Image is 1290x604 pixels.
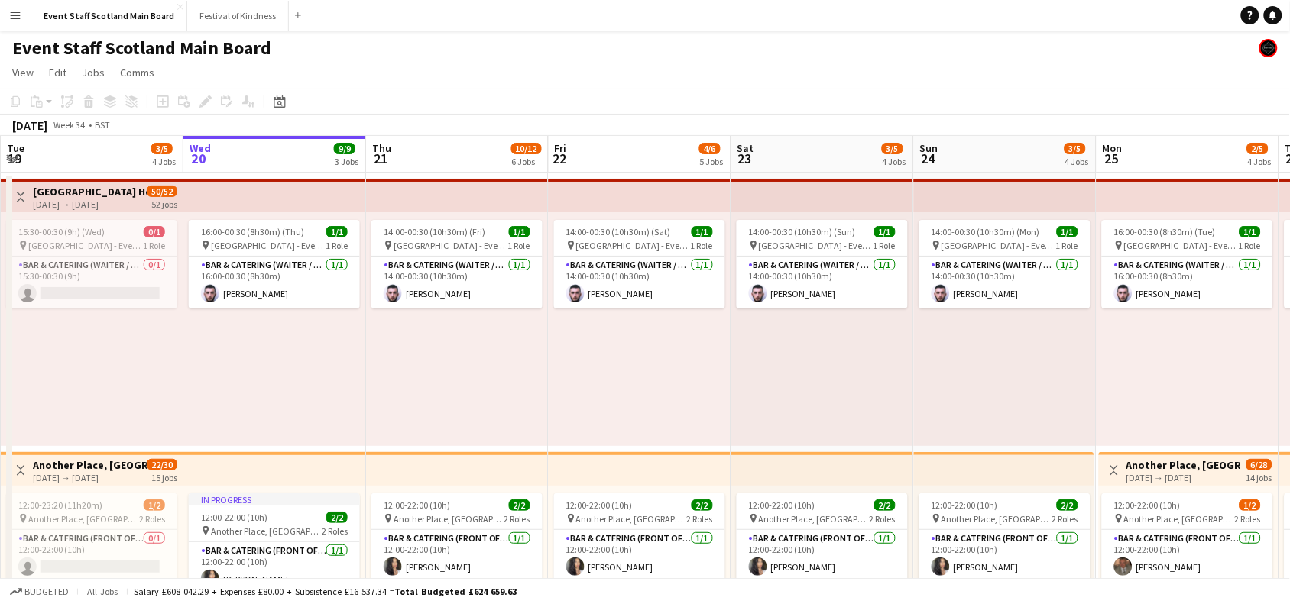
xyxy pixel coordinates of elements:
span: 15:30-00:30 (9h) (Wed) [18,226,105,237]
a: Edit [43,63,73,82]
a: Comms [114,63,160,82]
span: View [12,66,34,79]
span: 3/5 [151,143,173,154]
app-card-role: Bar & Catering (Waiter / waitress)1/116:00-00:30 (8h30m)[PERSON_NAME] [189,257,360,308]
app-card-role: Bar & Catering (Front of House)1/112:00-22:00 (10h)[PERSON_NAME] [554,530,725,582]
div: 14:00-00:30 (10h30m) (Mon)1/1 [GEOGRAPHIC_DATA] - Event/FOH Staff1 RoleBar & Catering (Waiter / w... [919,220,1091,308]
span: 2/2 [509,499,530,511]
span: 50/52 [147,186,177,197]
span: 12:00-22:00 (10h) [1114,499,1181,511]
div: [DATE] [12,118,47,133]
a: View [6,63,40,82]
span: 1/1 [874,226,896,237]
app-card-role: Bar & Catering (Front of House)1/112:00-22:00 (10h)[PERSON_NAME] [1102,530,1273,582]
div: 4 Jobs [883,156,906,167]
span: Another Place, [GEOGRAPHIC_DATA] & Links [1124,513,1235,525]
button: Event Staff Scotland Main Board [31,1,187,31]
span: 9/9 [334,143,355,154]
span: 21 [370,150,391,167]
span: [GEOGRAPHIC_DATA] - Event/FOH Staff [942,240,1056,251]
div: 14:00-00:30 (10h30m) (Sun)1/1 [GEOGRAPHIC_DATA] - Event/FOH Staff1 RoleBar & Catering (Waiter / w... [737,220,908,308]
span: 1 Role [874,240,896,251]
span: 0/1 [144,226,165,237]
h3: [GEOGRAPHIC_DATA] Hotel - Service Staff [33,185,147,199]
span: 1/2 [144,499,165,511]
span: 2/2 [1057,499,1078,511]
span: Budgeted [24,586,69,597]
span: 22 [553,150,567,167]
span: Sat [737,141,754,155]
span: 1 Role [1239,240,1261,251]
span: 3/5 [882,143,903,154]
a: Jobs [76,63,111,82]
span: 2/2 [326,512,348,523]
span: 3/5 [1065,143,1086,154]
span: 12:00-22:00 (10h) [201,512,267,523]
span: 16:00-00:30 (8h30m) (Tue) [1114,226,1216,237]
app-card-role: Bar & Catering (Waiter / waitress)1/114:00-00:30 (10h30m)[PERSON_NAME] [737,257,908,308]
span: Another Place, [GEOGRAPHIC_DATA] & Links [759,513,870,525]
app-job-card: 16:00-00:30 (8h30m) (Thu)1/1 [GEOGRAPHIC_DATA] - Event/FOH Staff1 RoleBar & Catering (Waiter / wa... [189,220,360,308]
span: Week 34 [50,119,89,131]
span: [GEOGRAPHIC_DATA] - Event/FOH Staff [759,240,874,251]
span: Another Place, [GEOGRAPHIC_DATA] & Links [942,513,1052,525]
span: 1/1 [326,226,348,237]
app-job-card: 15:30-00:30 (9h) (Wed)0/1 [GEOGRAPHIC_DATA] - Event/FOH Staff1 RoleBar & Catering (Waiter / waitr... [6,220,177,308]
span: 2 Roles [139,513,165,525]
span: 12:00-22:00 (10h) [384,499,450,511]
span: [GEOGRAPHIC_DATA] - Event/FOH Staff [1124,240,1239,251]
app-card-role: Bar & Catering (Waiter / waitress)1/116:00-00:30 (8h30m)[PERSON_NAME] [1102,257,1273,308]
app-card-role: Bar & Catering (Front of House)1/112:00-22:00 (10h)[PERSON_NAME] [737,530,908,582]
div: 52 jobs [151,197,177,210]
span: 12:00-22:00 (10h) [932,499,998,511]
span: 14:00-00:30 (10h30m) (Sat) [566,226,671,237]
div: 5 Jobs [700,156,724,167]
span: 4/6 [699,143,721,154]
span: 2/2 [874,499,896,511]
span: 25 [1100,150,1123,167]
span: 2 Roles [1235,513,1261,525]
div: 4 Jobs [1248,156,1272,167]
span: 12:00-23:20 (11h20m) [18,499,102,511]
span: 2/5 [1247,143,1269,154]
span: Mon [1103,141,1123,155]
app-job-card: 14:00-00:30 (10h30m) (Fri)1/1 [GEOGRAPHIC_DATA] - Event/FOH Staff1 RoleBar & Catering (Waiter / w... [371,220,543,308]
span: 24 [918,150,938,167]
div: 3 Jobs [335,156,358,167]
span: 14:00-00:30 (10h30m) (Sun) [749,226,856,237]
app-card-role: Bar & Catering (Front of House)1/112:00-22:00 (10h)[PERSON_NAME] [919,530,1091,582]
span: 12:00-22:00 (10h) [749,499,815,511]
span: 14:00-00:30 (10h30m) (Fri) [384,226,485,237]
app-job-card: 14:00-00:30 (10h30m) (Sat)1/1 [GEOGRAPHIC_DATA] - Event/FOH Staff1 RoleBar & Catering (Waiter / w... [554,220,725,308]
span: Thu [372,141,391,155]
span: 1/1 [509,226,530,237]
div: Salary £608 042.29 + Expenses £80.00 + Subsistence £16 537.34 = [134,586,517,597]
span: 1/1 [692,226,713,237]
div: 14 jobs [1246,470,1272,483]
span: Wed [190,141,211,155]
app-card-role: Bar & Catering (Front of House)1/112:00-22:00 (10h)[PERSON_NAME] [189,542,360,594]
h3: Another Place, [GEOGRAPHIC_DATA] - Front of House [33,458,147,472]
h3: Another Place, [GEOGRAPHIC_DATA] - Front of House [1126,458,1240,472]
app-card-role: Bar & Catering (Waiter / waitress)1/114:00-00:30 (10h30m)[PERSON_NAME] [371,257,543,308]
span: 10/12 [511,143,542,154]
span: 2 Roles [870,513,896,525]
app-job-card: 16:00-00:30 (8h30m) (Tue)1/1 [GEOGRAPHIC_DATA] - Event/FOH Staff1 RoleBar & Catering (Waiter / wa... [1102,220,1273,308]
span: 23 [735,150,754,167]
span: Another Place, [GEOGRAPHIC_DATA] & Links [28,513,139,525]
div: 6 Jobs [512,156,541,167]
div: BST [95,119,110,131]
span: 1 Role [143,240,165,251]
div: [DATE] → [DATE] [1126,472,1240,483]
span: Tue [7,141,24,155]
span: Fri [555,141,567,155]
span: 1 Role [1056,240,1078,251]
div: [DATE] → [DATE] [33,199,147,210]
span: 1/1 [1240,226,1261,237]
app-card-role: Bar & Catering (Waiter / waitress)1/114:00-00:30 (10h30m)[PERSON_NAME] [554,257,725,308]
span: Total Budgeted £624 659.63 [394,586,517,597]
